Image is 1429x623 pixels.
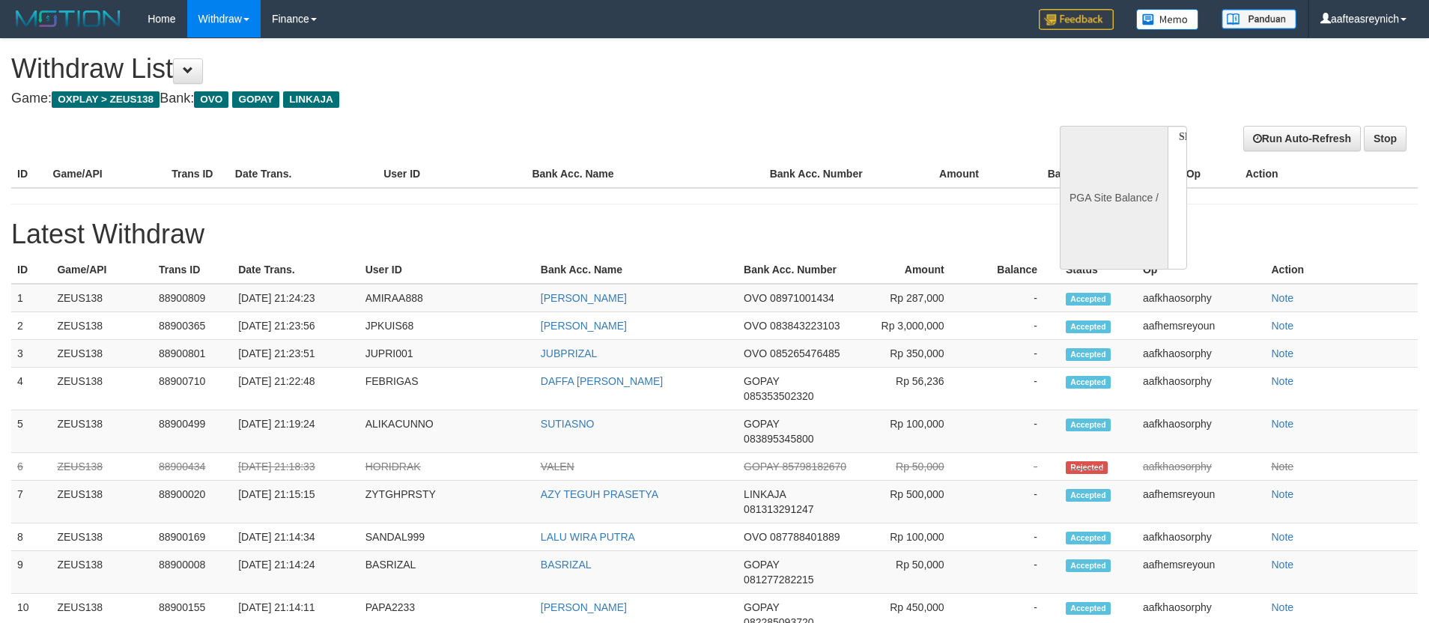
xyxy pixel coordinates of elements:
td: aafkhaosorphy [1137,453,1266,481]
td: HORIDRAK [359,453,535,481]
a: Stop [1364,126,1407,151]
th: ID [11,160,47,188]
span: OVO [744,320,767,332]
a: Note [1272,320,1294,332]
a: Run Auto-Refresh [1243,126,1361,151]
a: AZY TEGUH PRASETYA [541,488,658,500]
td: ZEUS138 [51,551,153,594]
span: LINKAJA [283,91,339,108]
td: AMIRAA888 [359,284,535,312]
a: Note [1272,418,1294,430]
td: 9 [11,551,51,594]
a: [PERSON_NAME] [541,601,627,613]
td: Rp 50,000 [857,453,967,481]
td: 88900499 [153,410,232,453]
th: Op [1137,256,1266,284]
span: Accepted [1066,489,1111,502]
a: [PERSON_NAME] [541,292,627,304]
a: SUTIASNO [541,418,595,430]
td: 5 [11,410,51,453]
th: Status [1060,256,1137,284]
span: OVO [744,347,767,359]
img: MOTION_logo.png [11,7,125,30]
td: 88900365 [153,312,232,340]
th: Date Trans. [229,160,377,188]
a: VALEN [541,461,574,472]
td: [DATE] 21:18:33 [232,453,359,481]
th: Trans ID [166,160,229,188]
td: FEBRIGAS [359,368,535,410]
span: Accepted [1066,348,1111,361]
span: Accepted [1066,320,1111,333]
a: Note [1272,559,1294,571]
span: GOPAY [744,559,779,571]
td: 1 [11,284,51,312]
h4: Game: Bank: [11,91,938,106]
td: [DATE] 21:22:48 [232,368,359,410]
td: [DATE] 21:19:24 [232,410,359,453]
td: aafkhaosorphy [1137,368,1266,410]
span: OXPLAY > ZEUS138 [52,91,160,108]
th: ID [11,256,51,284]
td: JUPRI001 [359,340,535,368]
span: Rejected [1066,461,1108,474]
span: Accepted [1066,419,1111,431]
td: - [967,284,1060,312]
th: Trans ID [153,256,232,284]
td: 3 [11,340,51,368]
img: Feedback.jpg [1039,9,1114,30]
td: 2 [11,312,51,340]
span: 081277282215 [744,574,813,586]
th: Balance [1001,160,1110,188]
td: ZYTGHPRSTY [359,481,535,523]
a: Note [1272,488,1294,500]
div: PGA Site Balance / [1060,126,1168,270]
td: 88900020 [153,481,232,523]
span: 85798182670 [782,461,846,472]
td: 88900169 [153,523,232,551]
span: OVO [744,531,767,543]
span: 083895345800 [744,433,813,445]
span: OVO [194,91,228,108]
td: Rp 100,000 [857,410,967,453]
a: Note [1272,601,1294,613]
td: - [967,453,1060,481]
span: LINKAJA [744,488,786,500]
td: [DATE] 21:23:51 [232,340,359,368]
a: Note [1272,375,1294,387]
td: ZEUS138 [51,312,153,340]
th: Bank Acc. Number [764,160,883,188]
td: aafhemsreyoun [1137,551,1266,594]
td: [DATE] 21:24:23 [232,284,359,312]
td: - [967,523,1060,551]
td: ZEUS138 [51,481,153,523]
td: Rp 3,000,000 [857,312,967,340]
td: Rp 50,000 [857,551,967,594]
td: - [967,551,1060,594]
td: BASRIZAL [359,551,535,594]
td: 7 [11,481,51,523]
td: ZEUS138 [51,368,153,410]
th: Action [1266,256,1419,284]
th: Date Trans. [232,256,359,284]
td: 4 [11,368,51,410]
span: 085265476485 [770,347,840,359]
span: Accepted [1066,559,1111,572]
td: [DATE] 21:14:24 [232,551,359,594]
td: aafkhaosorphy [1137,284,1266,312]
img: panduan.png [1222,9,1296,29]
td: - [967,368,1060,410]
a: [PERSON_NAME] [541,320,627,332]
td: 88900434 [153,453,232,481]
td: Rp 500,000 [857,481,967,523]
th: User ID [377,160,526,188]
td: aafhemsreyoun [1137,312,1266,340]
span: Accepted [1066,376,1111,389]
span: Accepted [1066,602,1111,615]
span: GOPAY [744,461,779,472]
a: Note [1272,347,1294,359]
td: aafkhaosorphy [1137,523,1266,551]
td: [DATE] 21:14:34 [232,523,359,551]
td: 88900801 [153,340,232,368]
a: DAFFA [PERSON_NAME] [541,375,663,387]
